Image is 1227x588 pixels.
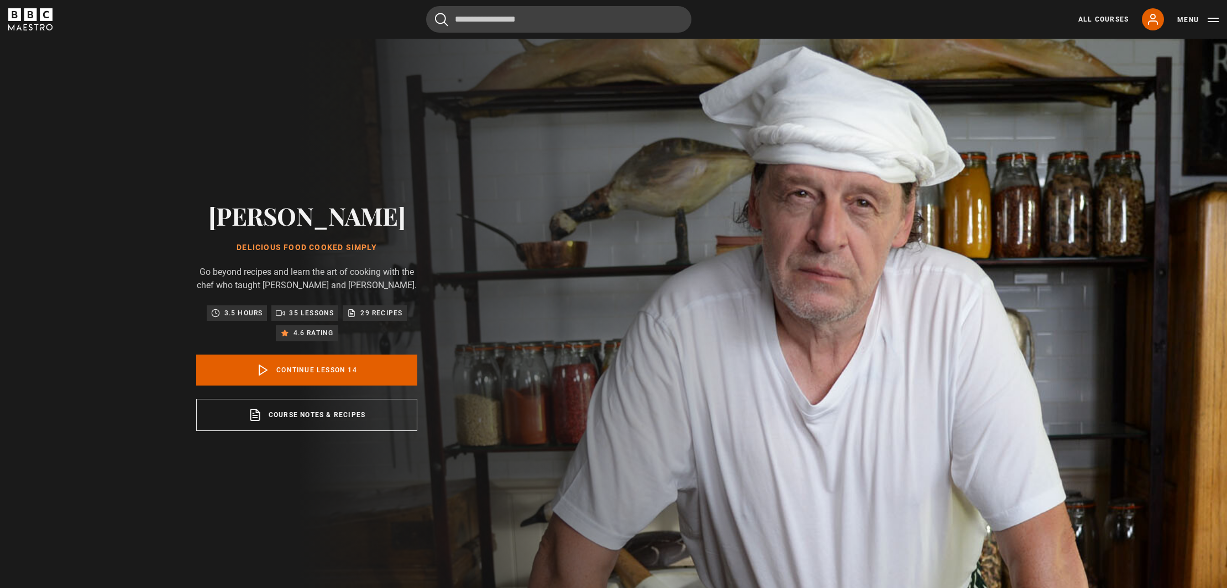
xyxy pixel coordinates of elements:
p: 3.5 hours [224,308,263,319]
svg: BBC Maestro [8,8,53,30]
a: Continue lesson 14 [196,355,417,386]
p: 29 recipes [360,308,402,319]
p: 35 lessons [289,308,334,319]
input: Search [426,6,691,33]
h2: [PERSON_NAME] [196,201,417,230]
p: Go beyond recipes and learn the art of cooking with the chef who taught [PERSON_NAME] and [PERSON... [196,266,417,292]
a: Course notes & recipes [196,399,417,431]
a: All Courses [1078,14,1129,24]
button: Submit the search query [435,13,448,27]
h1: Delicious Food Cooked Simply [196,243,417,252]
p: 4.6 rating [293,327,334,339]
button: Toggle navigation [1177,14,1219,25]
